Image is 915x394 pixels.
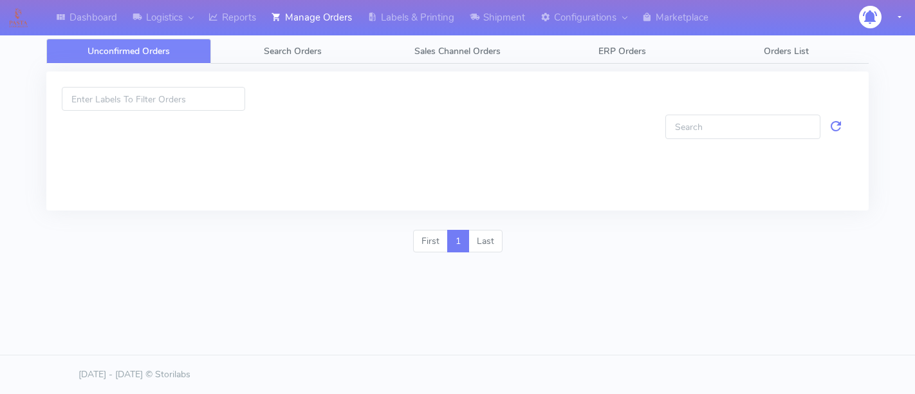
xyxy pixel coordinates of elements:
span: Search Orders [264,45,322,57]
ul: Tabs [46,39,869,64]
a: 1 [447,230,469,253]
input: Search [665,115,821,138]
span: Sales Channel Orders [414,45,501,57]
input: Enter Labels To Filter Orders [62,87,245,111]
span: ERP Orders [598,45,646,57]
span: Unconfirmed Orders [88,45,170,57]
span: Orders List [764,45,809,57]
